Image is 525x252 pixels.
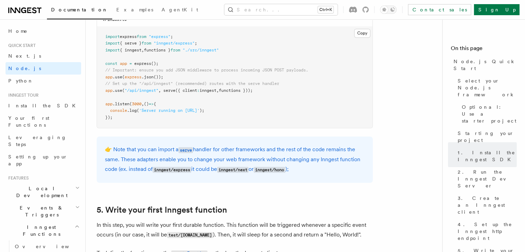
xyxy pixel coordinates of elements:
[458,221,517,242] span: 4. Set up the Inngest http endpoint
[6,224,75,238] span: Inngest Functions
[105,75,113,79] span: app
[105,61,117,66] span: const
[8,154,68,166] span: Setting up your app
[6,185,75,199] span: Local Development
[125,75,142,79] span: express
[142,41,151,46] span: from
[105,68,308,72] span: // Important: ensure you add JSON middleware to process incoming JSON POST payloads.
[142,75,154,79] span: .json
[380,6,397,14] button: Toggle dark mode
[105,101,113,106] span: app
[6,25,81,37] a: Home
[455,192,517,218] a: 3. Create an Inngest client
[105,41,120,46] span: import
[195,41,197,46] span: ;
[455,166,517,192] a: 2. Run the Inngest Dev Server
[120,34,137,39] span: express
[458,130,517,144] span: Starting your project
[116,7,153,12] span: Examples
[105,88,113,93] span: app
[459,101,517,127] a: Optional: Use a starter project
[157,2,202,19] a: AgentKit
[154,75,163,79] span: ());
[171,34,173,39] span: ;
[51,7,108,12] span: Documentation
[6,151,81,170] a: Setting up your app
[154,101,156,106] span: {
[354,29,370,38] button: Copy
[105,145,364,174] p: 👉 Note that you can import a handler for other frameworks and the rest of the code remains the sa...
[6,175,29,181] span: Features
[120,41,142,46] span: { serve }
[154,41,195,46] span: "inngest/express"
[219,88,253,93] span: functions }));
[224,4,338,15] button: Search...Ctrl+K
[158,88,161,93] span: ,
[6,99,81,112] a: Install the SDK
[129,101,132,106] span: (
[178,147,193,153] code: serve
[162,7,198,12] span: AgentKit
[451,55,517,75] a: Node.js Quick Start
[171,48,180,52] span: from
[144,48,171,52] span: functions }
[6,75,81,87] a: Python
[6,50,81,62] a: Next.js
[175,88,197,93] span: ({ client
[97,205,227,214] a: 5. Write your first Inngest function
[113,101,129,106] span: .listen
[137,34,146,39] span: from
[458,77,517,98] span: Select your Node.js framework
[451,44,517,55] h4: On this page
[474,4,519,15] a: Sign Up
[15,244,86,249] span: Overview
[254,167,285,173] code: inngest/hono
[137,108,139,113] span: (
[105,115,113,120] span: });
[455,146,517,166] a: 1. Install the Inngest SDK
[167,232,213,238] code: test/[DOMAIN_NAME]
[163,88,175,93] span: serve
[113,88,122,93] span: .use
[122,75,125,79] span: (
[120,48,142,52] span: { inngest
[462,104,517,124] span: Optional: Use a starter project
[183,48,219,52] span: "./src/inngest"
[197,88,200,93] span: :
[6,112,81,131] a: Your first Functions
[6,131,81,151] a: Leveraging Steps
[6,93,39,98] span: Inngest tour
[6,204,75,218] span: Events & Triggers
[149,101,154,106] span: =>
[8,78,33,84] span: Python
[120,61,127,66] span: app
[153,167,191,173] code: inngest/express
[6,62,81,75] a: Node.js
[178,146,193,153] a: serve
[8,135,67,147] span: Leveraging Steps
[127,108,137,113] span: .log
[122,88,125,93] span: (
[139,108,200,113] span: 'Server running on [URL]'
[149,34,171,39] span: "express"
[142,48,144,52] span: ,
[455,127,517,146] a: Starting your project
[8,103,80,108] span: Install the SDK
[200,108,204,113] span: );
[6,43,36,48] span: Quick start
[455,218,517,244] a: 4. Set up the Inngest http endpoint
[8,66,41,71] span: Node.js
[151,61,158,66] span: ();
[454,58,517,72] span: Node.js Quick Start
[6,182,81,202] button: Local Development
[142,101,144,106] span: ,
[217,167,249,173] code: inngest/next
[408,4,471,15] a: Contact sales
[458,168,517,189] span: 2. Run the Inngest Dev Server
[216,88,219,93] span: ,
[8,53,41,59] span: Next.js
[8,28,28,35] span: Home
[105,81,279,86] span: // Set up the "/api/inngest" (recommended) routes with the serve handler
[103,17,127,22] code: ./index.ts
[113,75,122,79] span: .use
